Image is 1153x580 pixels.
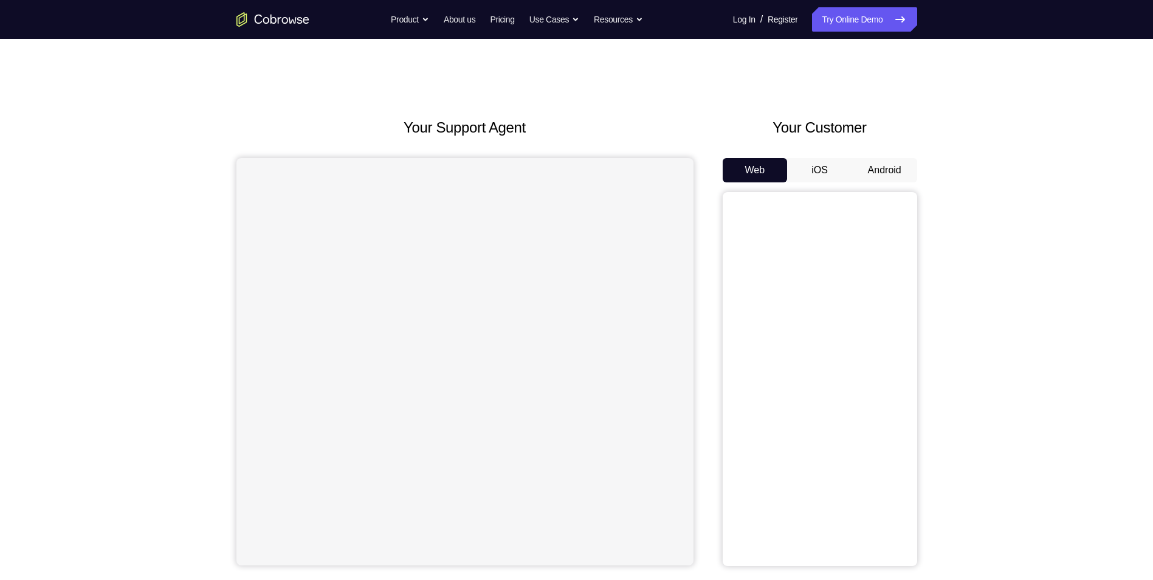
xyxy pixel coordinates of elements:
h2: Your Support Agent [236,117,694,139]
button: Android [852,158,917,182]
a: Go to the home page [236,12,309,27]
a: About us [444,7,475,32]
a: Try Online Demo [812,7,917,32]
button: Use Cases [529,7,579,32]
button: Web [723,158,788,182]
a: Pricing [490,7,514,32]
button: Resources [594,7,643,32]
a: Log In [733,7,755,32]
span: / [760,12,763,27]
h2: Your Customer [723,117,917,139]
a: Register [768,7,797,32]
button: Product [391,7,429,32]
button: iOS [787,158,852,182]
iframe: Agent [236,158,694,565]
